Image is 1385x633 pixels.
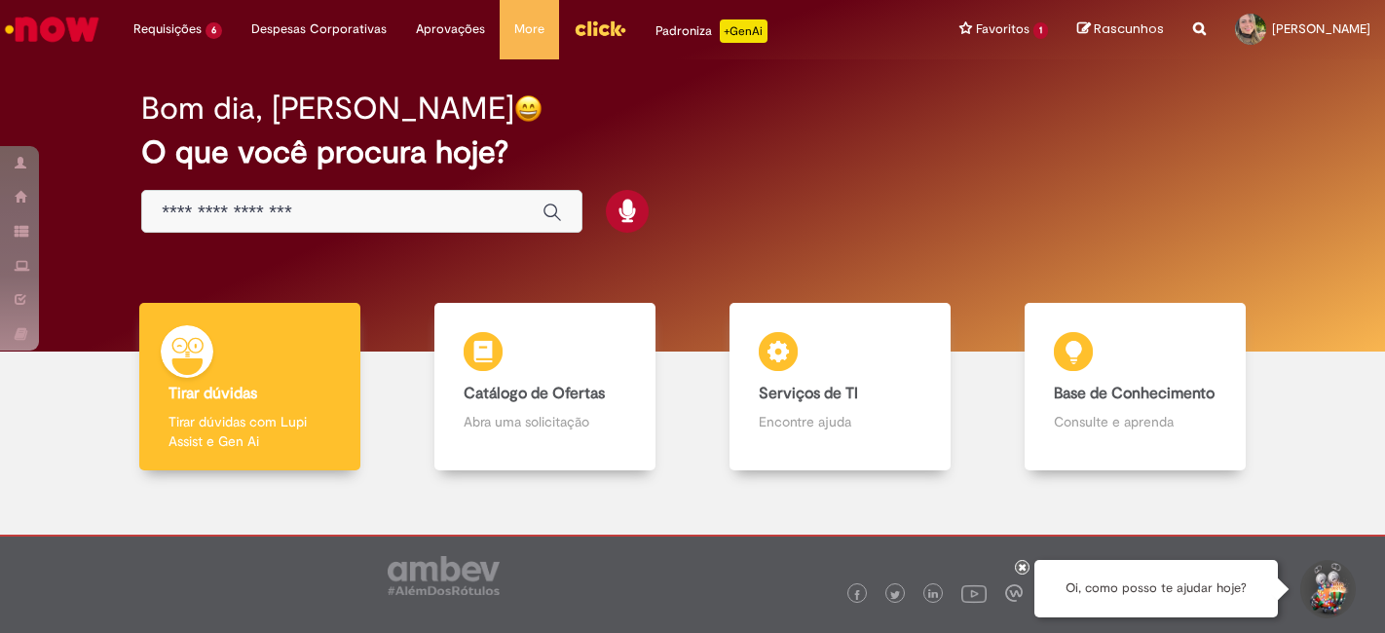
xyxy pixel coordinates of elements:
[1054,412,1217,431] p: Consulte e aprenda
[1297,560,1356,618] button: Iniciar Conversa de Suporte
[1034,560,1278,617] div: Oi, como posso te ajudar hoje?
[759,384,858,403] b: Serviços de TI
[251,19,387,39] span: Despesas Corporativas
[1077,20,1164,39] a: Rascunhos
[464,412,627,431] p: Abra uma solicitação
[416,19,485,39] span: Aprovações
[2,10,102,49] img: ServiceNow
[928,589,938,601] img: logo_footer_linkedin.png
[388,556,500,595] img: logo_footer_ambev_rotulo_gray.png
[464,384,605,403] b: Catálogo de Ofertas
[574,14,626,43] img: click_logo_yellow_360x200.png
[133,19,202,39] span: Requisições
[976,19,1029,39] span: Favoritos
[961,580,987,606] img: logo_footer_youtube.png
[206,22,222,39] span: 6
[168,412,332,451] p: Tirar dúvidas com Lupi Assist e Gen Ai
[852,590,862,600] img: logo_footer_facebook.png
[988,303,1283,471] a: Base de Conhecimento Consulte e aprenda
[514,19,544,39] span: More
[759,412,922,431] p: Encontre ajuda
[720,19,767,43] p: +GenAi
[514,94,543,123] img: happy-face.png
[1033,22,1048,39] span: 1
[397,303,692,471] a: Catálogo de Ofertas Abra uma solicitação
[1272,20,1370,37] span: [PERSON_NAME]
[692,303,988,471] a: Serviços de TI Encontre ajuda
[102,303,397,471] a: Tirar dúvidas Tirar dúvidas com Lupi Assist e Gen Ai
[141,92,514,126] h2: Bom dia, [PERSON_NAME]
[1005,584,1023,602] img: logo_footer_workplace.png
[168,384,257,403] b: Tirar dúvidas
[1054,384,1215,403] b: Base de Conhecimento
[890,590,900,600] img: logo_footer_twitter.png
[655,19,767,43] div: Padroniza
[1094,19,1164,38] span: Rascunhos
[141,135,1244,169] h2: O que você procura hoje?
